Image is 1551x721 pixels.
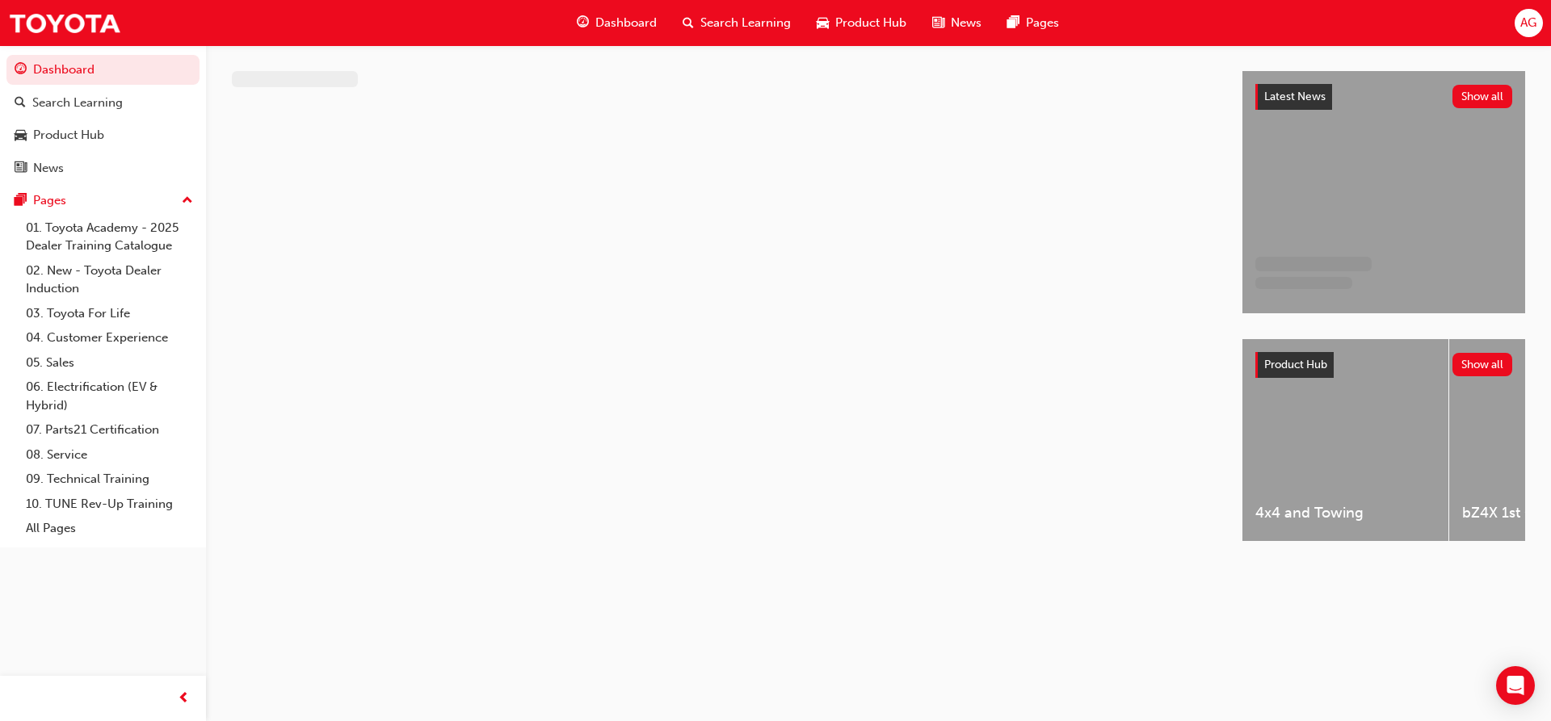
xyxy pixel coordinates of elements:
[19,417,200,442] a: 07. Parts21 Certification
[1007,13,1019,33] span: pages-icon
[6,120,200,150] a: Product Hub
[15,63,27,78] span: guage-icon
[564,6,670,40] a: guage-iconDashboard
[33,126,104,145] div: Product Hub
[19,350,200,375] a: 05. Sales
[6,88,200,118] a: Search Learning
[1520,14,1536,32] span: AG
[33,159,64,178] div: News
[15,96,26,111] span: search-icon
[1264,90,1326,103] span: Latest News
[1255,504,1435,522] span: 4x4 and Towing
[817,13,829,33] span: car-icon
[1452,353,1513,376] button: Show all
[19,492,200,517] a: 10. TUNE Rev-Up Training
[182,191,193,212] span: up-icon
[1255,84,1512,110] a: Latest NewsShow all
[19,467,200,492] a: 09. Technical Training
[19,216,200,258] a: 01. Toyota Academy - 2025 Dealer Training Catalogue
[6,52,200,186] button: DashboardSearch LearningProduct HubNews
[1255,352,1512,378] a: Product HubShow all
[1515,9,1543,37] button: AG
[835,14,906,32] span: Product Hub
[19,516,200,541] a: All Pages
[15,128,27,143] span: car-icon
[804,6,919,40] a: car-iconProduct Hub
[19,325,200,350] a: 04. Customer Experience
[6,186,200,216] button: Pages
[1452,85,1513,108] button: Show all
[1242,339,1448,541] a: 4x4 and Towing
[15,161,27,176] span: news-icon
[8,5,121,41] img: Trak
[19,301,200,326] a: 03. Toyota For Life
[919,6,994,40] a: news-iconNews
[932,13,944,33] span: news-icon
[595,14,657,32] span: Dashboard
[994,6,1072,40] a: pages-iconPages
[670,6,804,40] a: search-iconSearch Learning
[683,13,694,33] span: search-icon
[6,153,200,183] a: News
[32,94,123,112] div: Search Learning
[577,13,589,33] span: guage-icon
[33,191,66,210] div: Pages
[19,375,200,417] a: 06. Electrification (EV & Hybrid)
[1496,666,1535,705] div: Open Intercom Messenger
[178,689,190,709] span: prev-icon
[1026,14,1059,32] span: Pages
[951,14,981,32] span: News
[19,442,200,467] a: 08. Service
[19,258,200,301] a: 02. New - Toyota Dealer Induction
[700,14,791,32] span: Search Learning
[6,55,200,85] a: Dashboard
[15,194,27,208] span: pages-icon
[1264,358,1327,371] span: Product Hub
